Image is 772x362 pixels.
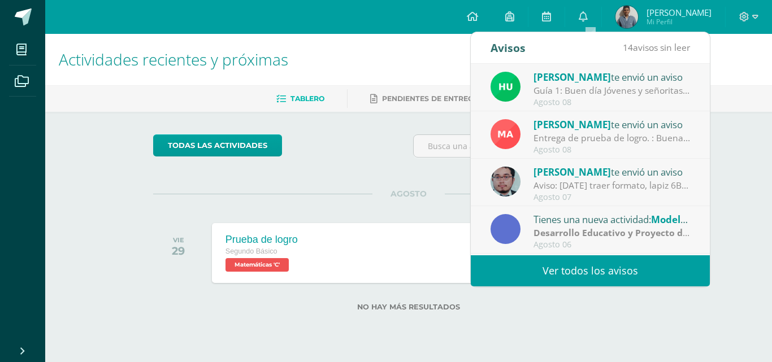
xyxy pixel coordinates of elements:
[59,49,288,70] span: Actividades recientes y próximas
[534,226,709,239] strong: Desarrollo Educativo y Proyecto de Vida
[534,98,691,107] div: Agosto 08
[534,132,691,145] div: Entrega de prueba de logro. : Buenas tardes, estimados estudiantes y padres de familia. Por este ...
[647,7,712,18] span: [PERSON_NAME]
[534,179,691,192] div: Aviso: Mañana traer formato, lapiz 6B, compas
[534,193,691,202] div: Agosto 07
[290,94,324,103] span: Tablero
[382,94,479,103] span: Pendientes de entrega
[615,6,638,28] img: 96c9b95136652c88641d1038b5dd049d.png
[534,212,691,226] div: Tienes una nueva actividad:
[372,189,445,199] span: AGOSTO
[623,41,690,54] span: avisos sin leer
[172,244,185,258] div: 29
[225,258,289,272] span: Matemáticas 'C'
[647,17,712,27] span: Mi Perfil
[491,167,521,197] img: 5fac68162d5e1b6fbd390a6ac50e103d.png
[534,118,611,131] span: [PERSON_NAME]
[225,234,298,246] div: Prueba de logro
[534,145,691,155] div: Agosto 08
[225,247,277,255] span: Segundo Básico
[153,303,665,311] label: No hay más resultados
[471,255,710,286] a: Ver todos los avisos
[534,165,611,178] span: [PERSON_NAME]
[276,90,324,108] a: Tablero
[491,32,526,63] div: Avisos
[172,236,185,244] div: VIE
[534,71,611,84] span: [PERSON_NAME]
[370,90,479,108] a: Pendientes de entrega
[534,69,691,84] div: te envió un aviso
[491,72,521,102] img: fd23069c3bd5c8dde97a66a86ce78287.png
[623,41,633,54] span: 14
[534,240,691,250] div: Agosto 06
[491,119,521,149] img: 0fd6451cf16eae051bb176b5d8bc5f11.png
[534,226,691,239] div: | Zona
[153,134,282,156] a: todas las Actividades
[534,164,691,179] div: te envió un aviso
[651,213,745,226] span: Modelo de liderazgo
[534,84,691,97] div: Guía 1: Buen día Jóvenes y señoritas que San Juan Bosco Y María Auxiliadora les Bendigan. Por med...
[534,117,691,132] div: te envió un aviso
[414,135,664,157] input: Busca una actividad próxima aquí...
